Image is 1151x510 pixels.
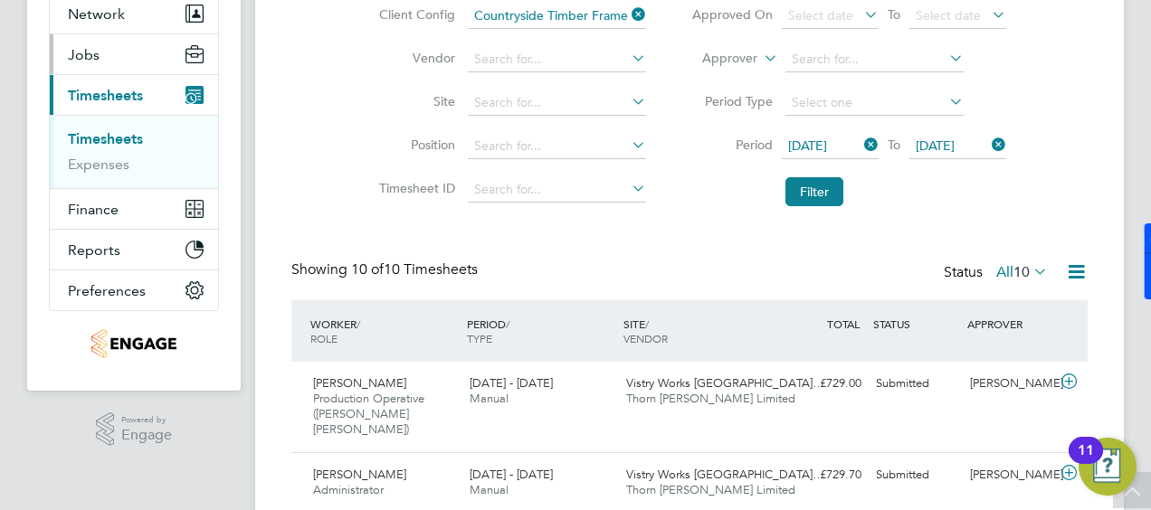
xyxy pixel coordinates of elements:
[68,282,146,299] span: Preferences
[49,329,219,358] a: Go to home page
[351,260,478,279] span: 10 Timesheets
[882,133,906,156] span: To
[775,460,869,490] div: £729.70
[470,467,553,482] span: [DATE] - [DATE]
[645,316,649,331] span: /
[351,260,384,279] span: 10 of
[916,7,981,24] span: Select date
[68,87,143,104] span: Timesheets
[50,75,218,115] button: Timesheets
[306,307,462,354] div: WORKER
[313,482,384,497] span: Administrator
[121,428,172,443] span: Engage
[470,375,553,391] span: [DATE] - [DATE]
[50,34,218,74] button: Jobs
[882,3,906,26] span: To
[468,47,646,72] input: Search for...
[623,331,668,345] span: VENDOR
[1078,450,1094,474] div: 11
[68,5,125,23] span: Network
[691,6,773,23] label: Approved On
[626,391,795,406] span: Thorn [PERSON_NAME] Limited
[50,115,218,188] div: Timesheets
[374,6,455,23] label: Client Config
[1013,263,1030,281] span: 10
[96,412,173,447] a: Powered byEngage
[462,307,619,354] div: PERIOD
[313,391,424,437] span: Production Operative ([PERSON_NAME] [PERSON_NAME])
[626,375,824,391] span: Vistry Works [GEOGRAPHIC_DATA]…
[50,189,218,229] button: Finance
[963,307,1057,340] div: APPROVER
[785,90,964,116] input: Select one
[506,316,509,331] span: /
[374,137,455,153] label: Position
[468,90,646,116] input: Search for...
[468,177,646,203] input: Search for...
[869,307,963,340] div: STATUS
[626,467,824,482] span: Vistry Works [GEOGRAPHIC_DATA]…
[827,316,860,331] span: TOTAL
[68,46,100,63] span: Jobs
[470,391,509,406] span: Manual
[467,331,492,345] span: TYPE
[313,467,406,482] span: [PERSON_NAME]
[944,260,1051,286] div: Status
[374,50,455,66] label: Vendor
[468,4,646,29] input: Search for...
[374,93,455,109] label: Site
[357,316,360,331] span: /
[869,369,963,399] div: Submitted
[785,177,843,206] button: Filter
[50,270,218,310] button: Preferences
[788,137,827,154] span: [DATE]
[775,369,869,399] div: £729.00
[310,331,338,345] span: ROLE
[68,241,120,259] span: Reports
[68,130,143,147] a: Timesheets
[1079,438,1137,496] button: Open Resource Center, 11 new notifications
[91,329,176,358] img: thornbaker-logo-retina.png
[468,134,646,159] input: Search for...
[676,50,757,68] label: Approver
[619,307,775,354] div: SITE
[869,460,963,490] div: Submitted
[291,260,481,279] div: Showing
[470,482,509,497] span: Manual
[121,412,172,428] span: Powered by
[916,137,955,154] span: [DATE]
[68,156,129,173] a: Expenses
[313,375,406,391] span: [PERSON_NAME]
[788,7,853,24] span: Select date
[963,460,1057,490] div: [PERSON_NAME]
[963,369,1057,399] div: [PERSON_NAME]
[691,137,773,153] label: Period
[374,180,455,196] label: Timesheet ID
[996,263,1048,281] label: All
[691,93,773,109] label: Period Type
[785,47,964,72] input: Search for...
[68,201,119,218] span: Finance
[626,482,795,497] span: Thorn [PERSON_NAME] Limited
[50,230,218,269] button: Reports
